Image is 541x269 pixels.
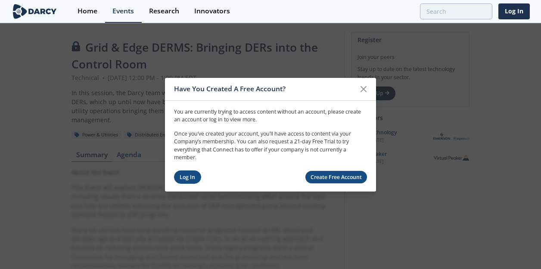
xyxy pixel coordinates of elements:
[305,171,367,183] a: Create Free Account
[194,8,230,15] div: Innovators
[174,170,201,184] a: Log In
[112,8,134,15] div: Events
[420,3,492,19] input: Advanced Search
[174,108,367,124] p: You are currently trying to access content without an account, please create an account or log in...
[174,130,367,162] p: Once you’ve created your account, you’ll have access to content via your Company’s membership. Yo...
[498,3,530,19] a: Log In
[149,8,179,15] div: Research
[11,4,58,19] img: logo-wide.svg
[78,8,97,15] div: Home
[174,81,355,97] div: Have You Created A Free Account?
